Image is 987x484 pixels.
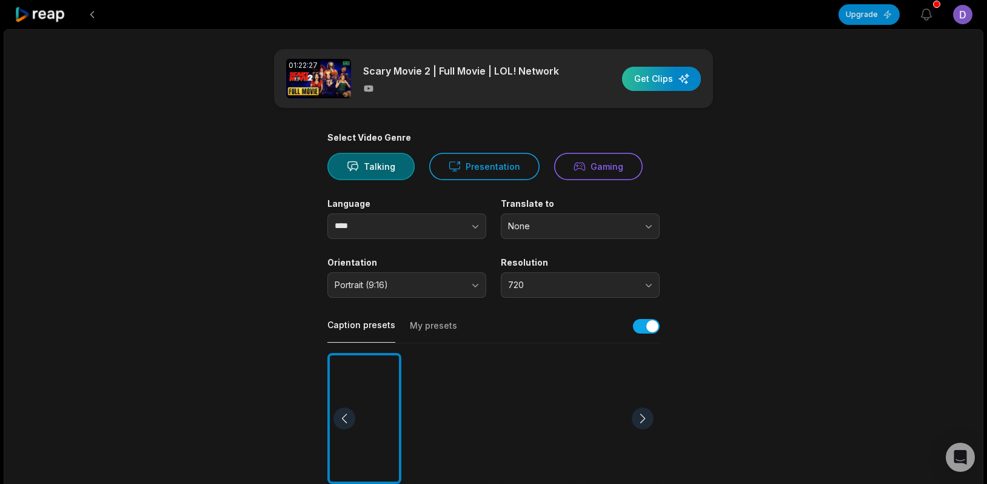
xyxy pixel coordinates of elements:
button: Upgrade [838,4,900,25]
button: Talking [327,153,415,180]
label: Resolution [501,257,660,268]
label: Orientation [327,257,486,268]
button: Portrait (9:16) [327,272,486,298]
label: Translate to [501,198,660,209]
span: None [508,221,635,232]
button: Caption presets [327,319,395,343]
button: Gaming [554,153,643,180]
div: Open Intercom Messenger [946,443,975,472]
button: None [501,213,660,239]
div: 01:22:27 [286,59,320,72]
span: Portrait (9:16) [335,280,462,291]
span: 720 [508,280,635,291]
button: Get Clips [622,67,701,91]
button: 720 [501,272,660,298]
div: Select Video Genre [327,132,660,143]
label: Language [327,198,486,209]
button: My presets [410,320,457,343]
p: Scary Movie 2 | Full Movie | LOL! Network [363,64,559,78]
button: Presentation [429,153,540,180]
